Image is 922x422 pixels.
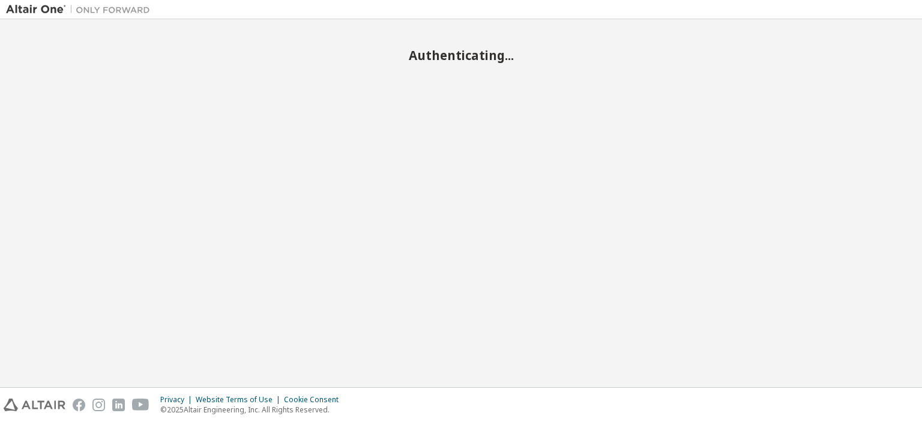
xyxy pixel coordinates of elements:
[196,395,284,405] div: Website Terms of Use
[4,399,65,411] img: altair_logo.svg
[6,47,916,63] h2: Authenticating...
[6,4,156,16] img: Altair One
[160,405,346,415] p: © 2025 Altair Engineering, Inc. All Rights Reserved.
[284,395,346,405] div: Cookie Consent
[132,399,149,411] img: youtube.svg
[112,399,125,411] img: linkedin.svg
[73,399,85,411] img: facebook.svg
[92,399,105,411] img: instagram.svg
[160,395,196,405] div: Privacy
